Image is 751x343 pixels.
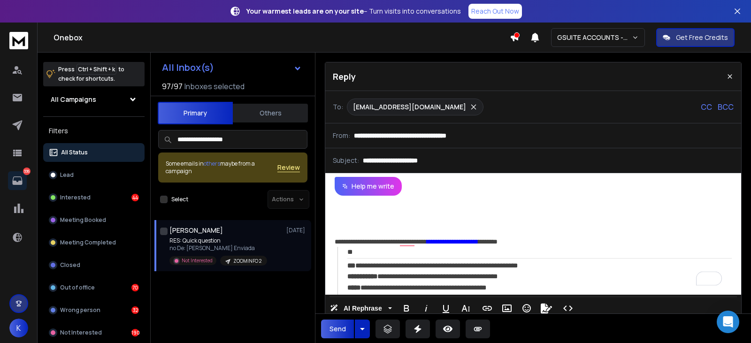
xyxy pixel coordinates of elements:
p: [EMAIL_ADDRESS][DOMAIN_NAME] [353,102,466,112]
p: RES: Quick question [169,237,267,244]
h1: All Campaigns [51,95,96,104]
button: Italic (Ctrl+I) [417,299,435,318]
button: Emoticons [518,299,536,318]
button: K [9,319,28,337]
div: 32 [131,306,139,314]
span: AI Rephrase [342,305,384,313]
button: Closed [43,256,145,274]
div: 44 [131,194,139,201]
div: To enrich screen reader interactions, please activate Accessibility in Grammarly extension settings [325,196,741,295]
button: Code View [559,299,577,318]
span: others [204,160,220,168]
h1: [PERSON_NAME] [169,226,223,235]
p: Get Free Credits [676,33,728,42]
p: GSUITE ACCOUNTS - NEW SET [557,33,632,42]
img: logo [9,32,28,49]
p: All Status [61,149,88,156]
div: 70 [131,284,139,291]
h1: Onebox [54,32,510,43]
div: Open Intercom Messenger [717,311,739,333]
button: Meeting Completed [43,233,145,252]
p: Not Interested [60,329,102,336]
button: Send [321,320,354,338]
button: All Inbox(s) [154,58,309,77]
div: 190 [131,329,139,336]
p: Meeting Booked [60,216,106,224]
strong: Your warmest leads are on your site [246,7,364,15]
label: Select [171,196,188,203]
button: All Campaigns [43,90,145,109]
button: Insert Link (Ctrl+K) [478,299,496,318]
button: Help me write [335,177,402,196]
span: Ctrl + Shift + k [77,64,116,75]
p: Interested [60,194,91,201]
button: Out of office70 [43,278,145,297]
a: 336 [8,171,27,190]
p: Meeting Completed [60,239,116,246]
button: AI Rephrase [328,299,394,318]
button: Review [277,163,300,172]
span: 97 / 97 [162,81,183,92]
button: Insert Image (Ctrl+P) [498,299,516,318]
button: Get Free Credits [656,28,735,47]
p: To: [333,102,343,112]
p: Reach Out Now [471,7,519,16]
button: More Text [457,299,475,318]
p: ZOOMINFO 2 [233,258,261,265]
p: Lead [60,171,74,179]
p: Press to check for shortcuts. [58,65,124,84]
button: Meeting Booked [43,211,145,229]
div: Some emails in maybe from a campaign [166,160,277,175]
p: CC [701,101,712,113]
p: From: [333,131,350,140]
button: Interested44 [43,188,145,207]
p: [DATE] [286,227,307,234]
p: Not Interested [182,257,213,264]
a: Reach Out Now [468,4,522,19]
p: Reply [333,70,356,83]
h1: All Inbox(s) [162,63,214,72]
p: Subject: [333,156,359,165]
p: Out of office [60,284,95,291]
button: Bold (Ctrl+B) [398,299,415,318]
button: All Status [43,143,145,162]
button: Signature [537,299,555,318]
h3: Filters [43,124,145,137]
p: – Turn visits into conversations [246,7,461,16]
p: Closed [60,261,80,269]
p: no De: [PERSON_NAME] Enviada [169,244,267,252]
button: Underline (Ctrl+U) [437,299,455,318]
h3: Inboxes selected [184,81,245,92]
p: 336 [23,168,31,175]
button: Not Interested190 [43,323,145,342]
button: Others [233,103,308,123]
p: BCC [718,101,734,113]
button: Lead [43,166,145,184]
button: Wrong person32 [43,301,145,320]
p: Wrong person [60,306,100,314]
button: Primary [158,102,233,124]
